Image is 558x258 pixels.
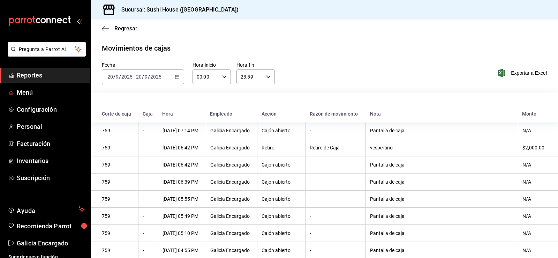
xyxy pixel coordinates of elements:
div: Corte de caja [102,111,134,117]
button: Regresar [102,25,137,32]
div: Galicia Encargado [210,162,253,168]
span: Menú [17,88,85,97]
span: / [113,74,115,80]
div: Empleado [210,111,253,117]
input: ---- [150,74,162,80]
div: Retiro de Caja [310,145,361,150]
label: Hora fin [236,62,275,67]
div: Hora [162,111,202,117]
span: Pregunta a Parrot AI [19,46,75,53]
div: Cajón abierto [262,179,301,185]
div: Razón de movimiento [310,111,362,117]
div: Galicia Encargado [210,230,253,236]
div: Cajón abierto [262,230,301,236]
div: Cajón abierto [262,162,301,168]
span: Recomienda Parrot [17,221,85,231]
div: Pantalla de caja [370,128,513,133]
span: / [119,74,121,80]
div: 759 [102,248,134,253]
div: Galicia Encargado [210,145,253,150]
button: open_drawer_menu [77,18,82,24]
div: - [310,248,361,253]
div: - [143,248,154,253]
span: Personal [17,122,85,131]
div: Pantalla de caja [370,213,513,219]
div: [DATE] 05:55 PM [163,196,202,202]
a: Pregunta a Parrot AI [5,51,86,58]
div: N/A [522,230,547,236]
div: - [143,213,154,219]
div: - [143,145,154,150]
span: Regresar [114,25,137,32]
span: Suscripción [17,173,85,183]
div: Pantalla de caja [370,248,513,253]
div: 759 [102,145,134,150]
div: $2,000.00 [522,145,547,150]
div: N/A [522,196,547,202]
h3: Sucursal: Sushi House ([GEOGRAPHIC_DATA]) [116,6,239,14]
div: [DATE] 05:10 PM [163,230,202,236]
div: 759 [102,196,134,202]
span: - [134,74,135,80]
div: Cajón abierto [262,196,301,202]
div: Retiro [262,145,301,150]
div: 759 [102,179,134,185]
span: / [142,74,144,80]
div: [DATE] 06:42 PM [163,162,202,168]
div: Acción [262,111,301,117]
div: 759 [102,162,134,168]
div: - [143,162,154,168]
div: - [143,230,154,236]
span: Configuración [17,105,85,114]
div: [DATE] 07:14 PM [163,128,202,133]
div: Pantalla de caja [370,196,513,202]
span: Reportes [17,71,85,80]
span: Galicia Encargado [17,238,85,248]
span: Facturación [17,139,85,148]
div: Cajón abierto [262,248,301,253]
div: - [310,230,361,236]
div: 759 [102,230,134,236]
div: Caja [143,111,154,117]
div: Cajón abierto [262,128,301,133]
div: Galicia Encargado [210,213,253,219]
div: Movimientos de cajas [102,43,171,53]
div: N/A [522,128,547,133]
span: Ayuda [17,205,76,214]
div: Pantalla de caja [370,162,513,168]
div: vespertino [370,145,513,150]
div: [DATE] 06:39 PM [163,179,202,185]
div: 759 [102,128,134,133]
div: Monto [522,111,547,117]
div: Pantalla de caja [370,230,513,236]
div: [DATE] 06:42 PM [163,145,202,150]
div: - [143,128,154,133]
div: - [310,213,361,219]
div: [DATE] 04:55 PM [163,248,202,253]
div: Galicia Encargado [210,179,253,185]
span: / [148,74,150,80]
label: Hora inicio [193,62,231,67]
input: -- [136,74,142,80]
label: Fecha [102,62,184,67]
div: Cajón abierto [262,213,301,219]
div: - [310,196,361,202]
div: Pantalla de caja [370,179,513,185]
div: Galicia Encargado [210,196,253,202]
div: - [310,128,361,133]
div: - [310,179,361,185]
div: - [143,196,154,202]
div: - [310,162,361,168]
input: ---- [121,74,133,80]
div: N/A [522,213,547,219]
button: Exportar a Excel [499,69,547,77]
input: -- [107,74,113,80]
div: 759 [102,213,134,219]
div: N/A [522,179,547,185]
div: Galicia Encargado [210,128,253,133]
div: [DATE] 05:49 PM [163,213,202,219]
div: - [143,179,154,185]
span: Inventarios [17,156,85,165]
input: -- [144,74,148,80]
